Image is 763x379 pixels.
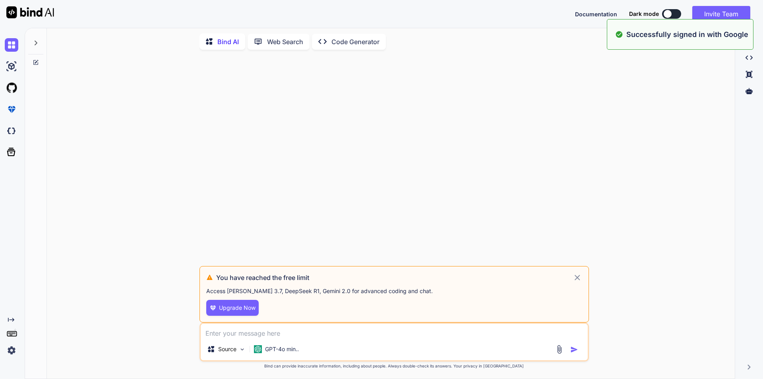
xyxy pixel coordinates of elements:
[692,6,750,22] button: Invite Team
[555,345,564,354] img: attachment
[239,346,246,353] img: Pick Models
[5,344,18,357] img: settings
[254,345,262,353] img: GPT-4o mini
[199,363,589,369] p: Bind can provide inaccurate information, including about people. Always double-check its answers....
[265,345,299,353] p: GPT-4o min..
[267,37,303,47] p: Web Search
[331,37,380,47] p: Code Generator
[5,124,18,138] img: darkCloudIdeIcon
[5,103,18,116] img: premium
[575,10,617,18] button: Documentation
[216,273,573,282] h3: You have reached the free limit
[218,345,236,353] p: Source
[219,304,256,312] span: Upgrade Now
[206,300,259,316] button: Upgrade Now
[570,346,578,354] img: icon
[5,81,18,95] img: githubLight
[615,29,623,40] img: alert
[206,287,582,295] p: Access [PERSON_NAME] 3.7, DeepSeek R1, Gemini 2.0 for advanced coding and chat .
[5,60,18,73] img: ai-studio
[5,38,18,52] img: chat
[6,6,54,18] img: Bind AI
[629,10,659,18] span: Dark mode
[575,11,617,17] span: Documentation
[217,37,239,47] p: Bind AI
[626,29,748,40] p: Successfully signed in with Google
